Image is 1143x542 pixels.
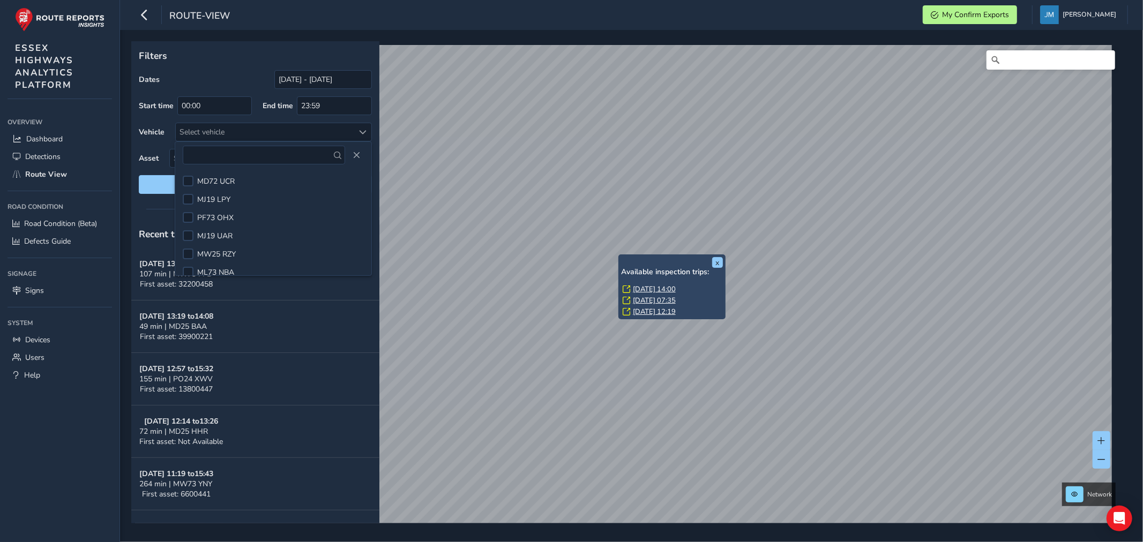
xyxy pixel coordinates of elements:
strong: [DATE] 13:19 to 14:08 [139,311,213,321]
a: Signs [8,282,112,299]
div: Open Intercom Messenger [1107,506,1132,531]
h6: Available inspection trips: [621,268,723,277]
span: PF73 OHX [197,213,234,223]
span: Road Condition (Beta) [24,219,97,229]
span: MJ19 LPY [197,194,230,205]
div: System [8,315,112,331]
a: Dashboard [8,130,112,148]
strong: [DATE] 12:57 to 15:32 [139,364,213,374]
span: First asset: 39900221 [140,332,213,342]
img: rr logo [15,7,104,32]
span: First asset: 13800447 [140,384,213,394]
span: 264 min | MW73 YNY [139,479,212,489]
span: Route View [25,169,67,179]
label: Asset [139,153,159,163]
strong: [DATE] 12:14 to 13:26 [144,416,218,426]
div: Select vehicle [176,123,354,141]
span: Recent trips [139,228,191,240]
span: 155 min | PO24 XWV [139,374,213,384]
span: Users [25,352,44,363]
span: Devices [25,335,50,345]
a: Devices [8,331,112,349]
a: Help [8,366,112,384]
button: [DATE] 13:19 to14:0849 min | MD25 BAAFirst asset: 39900221 [131,300,379,353]
span: Reset filters [147,179,364,190]
a: [DATE] 12:19 [633,307,676,317]
span: MJ19 UAR [197,231,233,241]
span: ML73 NBA [197,267,234,277]
a: Route View [8,165,112,183]
span: MW25 RZY [197,249,236,259]
button: [DATE] 12:57 to15:32155 min | PO24 XWVFirst asset: 13800447 [131,353,379,405]
button: [PERSON_NAME] [1040,5,1120,24]
a: [DATE] 14:00 [633,284,676,294]
span: Detections [25,152,61,162]
button: Close [349,148,364,163]
button: My Confirm Exports [923,5,1017,24]
a: Users [8,349,112,366]
span: [PERSON_NAME] [1063,5,1116,24]
span: ESSEX HIGHWAYS ANALYTICS PLATFORM [15,42,73,91]
span: First asset: 6600441 [142,489,211,499]
button: x [712,257,723,268]
span: First asset: 32200458 [140,279,213,289]
canvas: Map [135,45,1112,536]
strong: [DATE] 13:32 to 15:18 [139,259,213,269]
strong: [DATE] 11:19 to 15:43 [139,469,213,479]
span: route-view [169,9,230,24]
button: [DATE] 12:14 to13:2672 min | MD25 HHRFirst asset: Not Available [131,405,379,458]
a: [DATE] 07:35 [633,296,676,305]
div: Overview [8,114,112,130]
label: Start time [139,101,174,111]
span: Help [24,370,40,380]
label: Dates [139,74,160,85]
span: MD72 UCR [197,176,235,186]
span: 107 min | MW73 FFB [139,269,212,279]
label: End time [263,101,293,111]
span: Defects Guide [24,236,71,246]
span: 72 min | MD25 HHR [139,426,208,436]
button: [DATE] 13:32 to15:18107 min | MW73 FFBFirst asset: 32200458 [131,248,379,300]
img: diamond-layout [1040,5,1059,24]
strong: [DATE] 11:09 to 16:38 [139,521,213,531]
button: Reset filters [139,175,372,194]
span: First asset: Not Available [139,436,223,447]
button: [DATE] 11:19 to15:43264 min | MW73 YNYFirst asset: 6600441 [131,458,379,510]
span: Network [1087,490,1112,499]
span: Signs [25,285,44,296]
a: Road Condition (Beta) [8,215,112,232]
input: Search [987,50,1115,70]
p: Filters [139,49,372,63]
span: Dashboard [26,134,63,144]
span: 49 min | MD25 BAA [139,321,207,332]
div: Signage [8,266,112,282]
label: Vehicle [139,127,165,137]
a: Detections [8,148,112,165]
a: Defects Guide [8,232,112,250]
span: My Confirm Exports [942,10,1009,20]
div: Road Condition [8,199,112,215]
span: Select an asset code [170,149,354,167]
